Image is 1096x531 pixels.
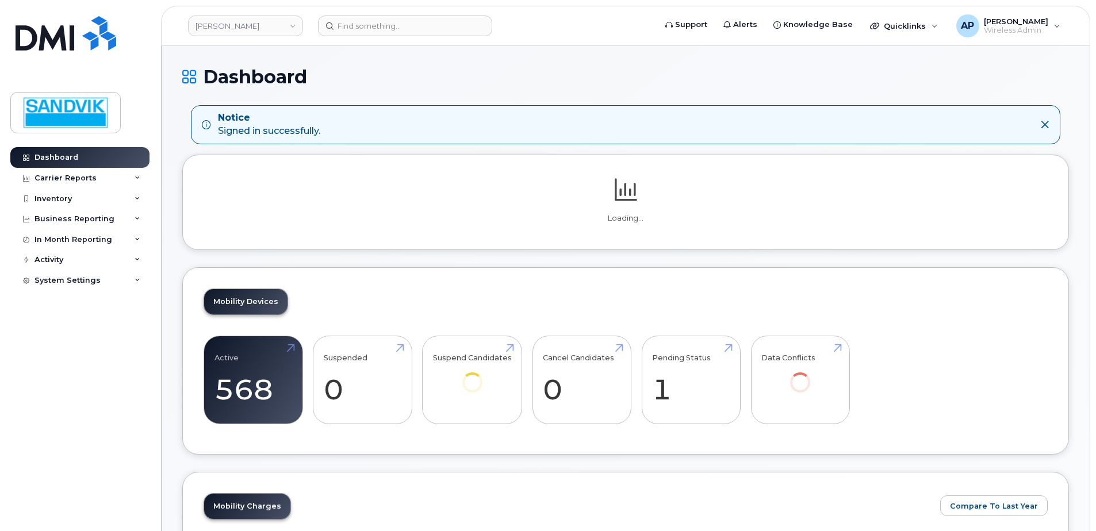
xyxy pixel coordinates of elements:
a: Active 568 [214,342,292,418]
p: Loading... [204,213,1048,224]
strong: Notice [218,111,320,125]
a: Suspended 0 [324,342,401,418]
a: Cancel Candidates 0 [543,342,620,418]
h1: Dashboard [182,67,1069,87]
span: Compare To Last Year [950,501,1038,511]
a: Suspend Candidates [433,342,512,408]
button: Compare To Last Year [940,495,1048,516]
a: Mobility Devices [204,289,288,314]
a: Mobility Charges [204,494,290,519]
a: Data Conflicts [761,342,839,408]
a: Pending Status 1 [652,342,730,418]
div: Signed in successfully. [218,111,320,138]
